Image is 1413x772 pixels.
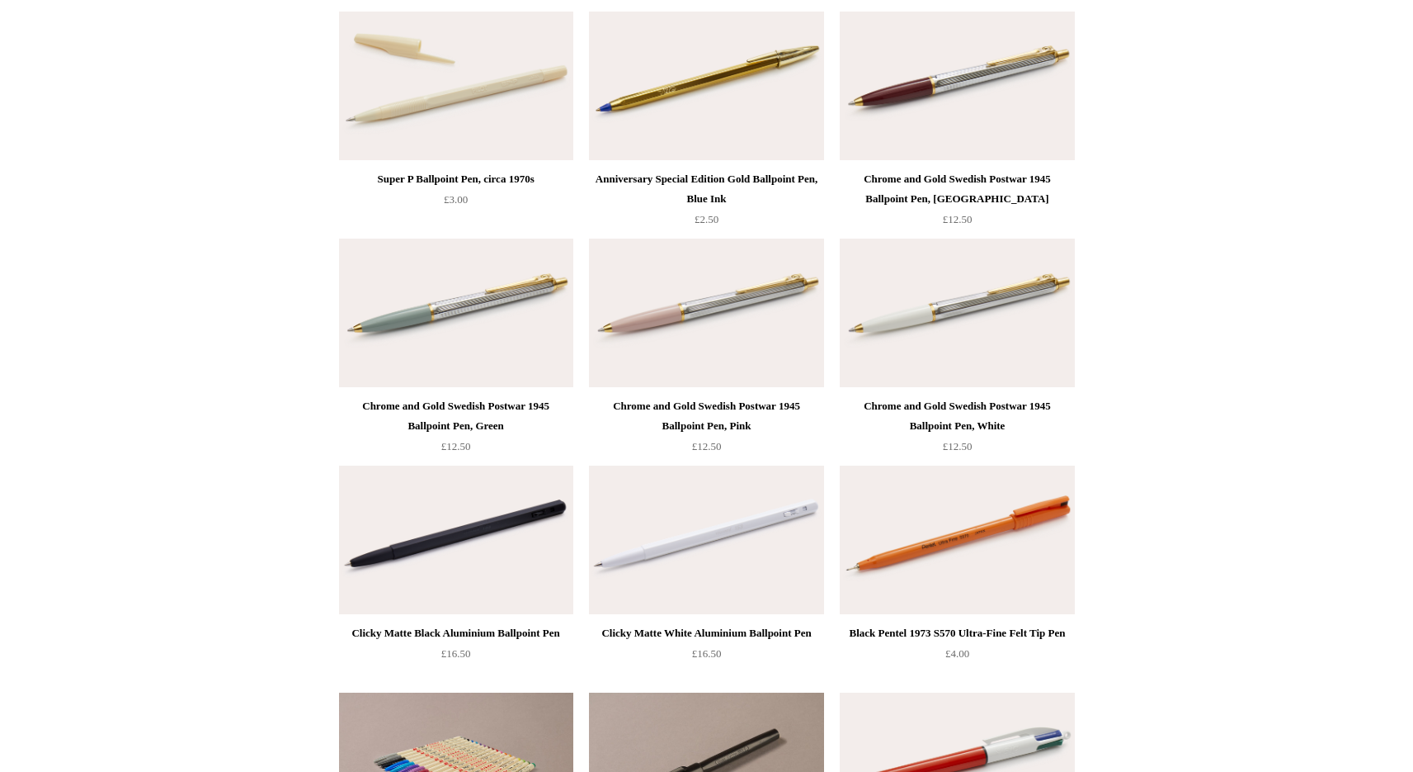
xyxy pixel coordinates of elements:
[339,12,573,160] a: Super P Ballpoint Pen, circa 1970s Super P Ballpoint Pen, circa 1970s
[339,239,573,387] a: Chrome and Gold Swedish Postwar 1945 Ballpoint Pen, Green Chrome and Gold Swedish Postwar 1945 Ba...
[339,466,573,614] img: Clicky Matte Black Aluminium Ballpoint Pen
[692,440,722,452] span: £12.50
[593,396,819,436] div: Chrome and Gold Swedish Postwar 1945 Ballpoint Pen, Pink
[339,12,573,160] img: Super P Ballpoint Pen, circa 1970s
[844,623,1070,643] div: Black Pentel 1973 S570 Ultra-Fine Felt Tip Pen
[589,12,823,160] a: Anniversary Special Edition Gold Ballpoint Pen, Blue Ink Anniversary Special Edition Gold Ballpoi...
[343,623,569,643] div: Clicky Matte Black Aluminium Ballpoint Pen
[339,623,573,691] a: Clicky Matte Black Aluminium Ballpoint Pen £16.50
[943,440,973,452] span: £12.50
[692,647,722,660] span: £16.50
[840,12,1074,160] img: Chrome and Gold Swedish Postwar 1945 Ballpoint Pen, Burgundy
[943,213,973,225] span: £12.50
[840,239,1074,387] a: Chrome and Gold Swedish Postwar 1945 Ballpoint Pen, White Chrome and Gold Swedish Postwar 1945 Ba...
[593,169,819,209] div: Anniversary Special Edition Gold Ballpoint Pen, Blue Ink
[695,213,718,225] span: £2.50
[840,466,1074,614] a: Black Pentel 1973 S570 Ultra-Fine Felt Tip Pen Black Pentel 1973 S570 Ultra-Fine Felt Tip Pen
[840,466,1074,614] img: Black Pentel 1973 S570 Ultra-Fine Felt Tip Pen
[840,12,1074,160] a: Chrome and Gold Swedish Postwar 1945 Ballpoint Pen, Burgundy Chrome and Gold Swedish Postwar 1945...
[844,169,1070,209] div: Chrome and Gold Swedish Postwar 1945 Ballpoint Pen, [GEOGRAPHIC_DATA]
[589,239,823,387] a: Chrome and Gold Swedish Postwar 1945 Ballpoint Pen, Pink Chrome and Gold Swedish Postwar 1945 Bal...
[589,169,823,237] a: Anniversary Special Edition Gold Ballpoint Pen, Blue Ink £2.50
[593,623,819,643] div: Clicky Matte White Aluminium Ballpoint Pen
[441,647,471,660] span: £16.50
[840,396,1074,464] a: Chrome and Gold Swedish Postwar 1945 Ballpoint Pen, White £12.50
[343,396,569,436] div: Chrome and Gold Swedish Postwar 1945 Ballpoint Pen, Green
[339,396,573,464] a: Chrome and Gold Swedish Postwar 1945 Ballpoint Pen, Green £12.50
[840,239,1074,387] img: Chrome and Gold Swedish Postwar 1945 Ballpoint Pen, White
[444,193,468,206] span: £3.00
[589,466,823,614] a: Clicky Matte White Aluminium Ballpoint Pen Clicky Matte White Aluminium Ballpoint Pen
[840,169,1074,237] a: Chrome and Gold Swedish Postwar 1945 Ballpoint Pen, [GEOGRAPHIC_DATA] £12.50
[339,466,573,614] a: Clicky Matte Black Aluminium Ballpoint Pen Clicky Matte Black Aluminium Ballpoint Pen
[343,169,569,189] div: Super P Ballpoint Pen, circa 1970s
[339,169,573,237] a: Super P Ballpoint Pen, circa 1970s £3.00
[589,623,823,691] a: Clicky Matte White Aluminium Ballpoint Pen £16.50
[589,466,823,614] img: Clicky Matte White Aluminium Ballpoint Pen
[589,12,823,160] img: Anniversary Special Edition Gold Ballpoint Pen, Blue Ink
[589,396,823,464] a: Chrome and Gold Swedish Postwar 1945 Ballpoint Pen, Pink £12.50
[945,647,969,660] span: £4.00
[840,623,1074,691] a: Black Pentel 1973 S570 Ultra-Fine Felt Tip Pen £4.00
[844,396,1070,436] div: Chrome and Gold Swedish Postwar 1945 Ballpoint Pen, White
[441,440,471,452] span: £12.50
[589,239,823,387] img: Chrome and Gold Swedish Postwar 1945 Ballpoint Pen, Pink
[339,239,573,387] img: Chrome and Gold Swedish Postwar 1945 Ballpoint Pen, Green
